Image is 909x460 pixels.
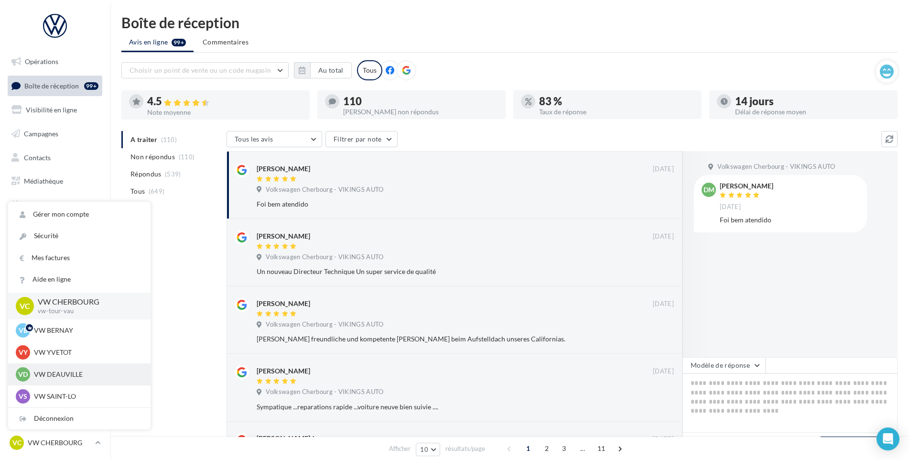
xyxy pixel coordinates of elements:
[18,370,28,379] span: VD
[520,441,536,456] span: 1
[257,334,612,344] div: [PERSON_NAME] freundliche und kompetente [PERSON_NAME] beim Aufstelldach unseres Californias.
[703,185,714,195] span: DM
[24,81,79,89] span: Boîte de réception
[165,170,181,178] span: (539)
[257,267,612,276] div: Un nouveau Directeur Technique Un super service de qualité
[235,135,273,143] span: Tous les avis
[6,124,104,144] a: Campagnes
[25,57,58,66] span: Opérations
[653,232,674,241] span: [DATE]
[257,402,612,412] div: Sympatique ...reparations rapide ...voiture neuve bien suivie ....
[19,392,27,401] span: VS
[310,62,352,78] button: Au total
[20,300,30,311] span: VC
[38,307,135,316] p: vw-tour-vau
[121,62,289,78] button: Choisir un point de vente ou un code magasin
[26,106,77,114] span: Visibilité en ligne
[556,441,572,456] span: 3
[357,60,382,80] div: Tous
[130,66,271,74] span: Choisir un point de vente ou un code magasin
[6,219,104,247] a: PLV et print personnalisable
[257,231,310,241] div: [PERSON_NAME]
[266,388,383,396] span: Volkswagen Cherbourg - VIKINGS AUTO
[6,171,104,191] a: Médiathèque
[416,443,440,456] button: 10
[130,152,175,162] span: Non répondus
[34,370,139,379] p: VW DEAUVILLE
[130,169,162,179] span: Répondus
[653,435,674,444] span: [DATE]
[575,441,590,456] span: ...
[720,215,859,225] div: Foi bem atendido
[147,109,302,116] div: Note moyenne
[257,299,310,308] div: [PERSON_NAME]
[735,109,890,115] div: Délai de réponse moyen
[28,438,91,448] p: VW CHERBOURG
[130,186,145,196] span: Tous
[257,199,612,209] div: Foi bem atendido
[19,348,28,357] span: VY
[266,186,383,194] span: Volkswagen Cherbourg - VIKINGS AUTO
[653,300,674,308] span: [DATE]
[294,62,352,78] button: Au total
[257,434,327,443] div: [PERSON_NAME]-horn
[343,109,498,115] div: [PERSON_NAME] non répondus
[720,203,741,211] span: [DATE]
[8,434,102,452] a: VC VW CHERBOURG
[8,204,151,225] a: Gérer mon compte
[6,195,104,215] a: Calendrier
[539,109,694,115] div: Taux de réponse
[445,444,485,453] span: résultats/page
[24,177,63,185] span: Médiathèque
[227,131,322,147] button: Tous les avis
[179,153,195,161] span: (110)
[84,82,98,90] div: 99+
[389,444,411,453] span: Afficher
[24,130,58,138] span: Campagnes
[38,296,135,307] p: VW CHERBOURG
[149,187,165,195] span: (649)
[121,15,898,30] div: Boîte de réception
[266,253,383,262] span: Volkswagen Cherbourg - VIKINGS AUTO
[6,76,104,96] a: Boîte de réception99+
[717,163,835,171] span: Volkswagen Cherbourg - VIKINGS AUTO
[257,366,310,376] div: [PERSON_NAME]
[420,446,428,453] span: 10
[6,52,104,72] a: Opérations
[682,357,766,373] button: Modèle de réponse
[6,251,104,279] a: Campagnes DataOnDemand
[8,225,151,247] a: Sécurité
[720,183,773,189] div: [PERSON_NAME]
[19,326,28,335] span: VB
[653,367,674,376] span: [DATE]
[6,100,104,120] a: Visibilité en ligne
[877,427,899,450] div: Open Intercom Messenger
[653,165,674,174] span: [DATE]
[203,37,249,47] span: Commentaires
[8,247,151,269] a: Mes factures
[6,148,104,168] a: Contacts
[325,131,398,147] button: Filtrer par note
[147,96,302,107] div: 4.5
[594,441,609,456] span: 11
[8,408,151,429] div: Déconnexion
[34,348,139,357] p: VW YVETOT
[12,438,22,448] span: VC
[539,96,694,107] div: 83 %
[34,392,139,401] p: VW SAINT-LO
[8,269,151,290] a: Aide en ligne
[34,326,139,335] p: VW BERNAY
[539,441,554,456] span: 2
[257,164,310,174] div: [PERSON_NAME]
[24,201,56,209] span: Calendrier
[343,96,498,107] div: 110
[24,153,51,161] span: Contacts
[735,96,890,107] div: 14 jours
[266,320,383,329] span: Volkswagen Cherbourg - VIKINGS AUTO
